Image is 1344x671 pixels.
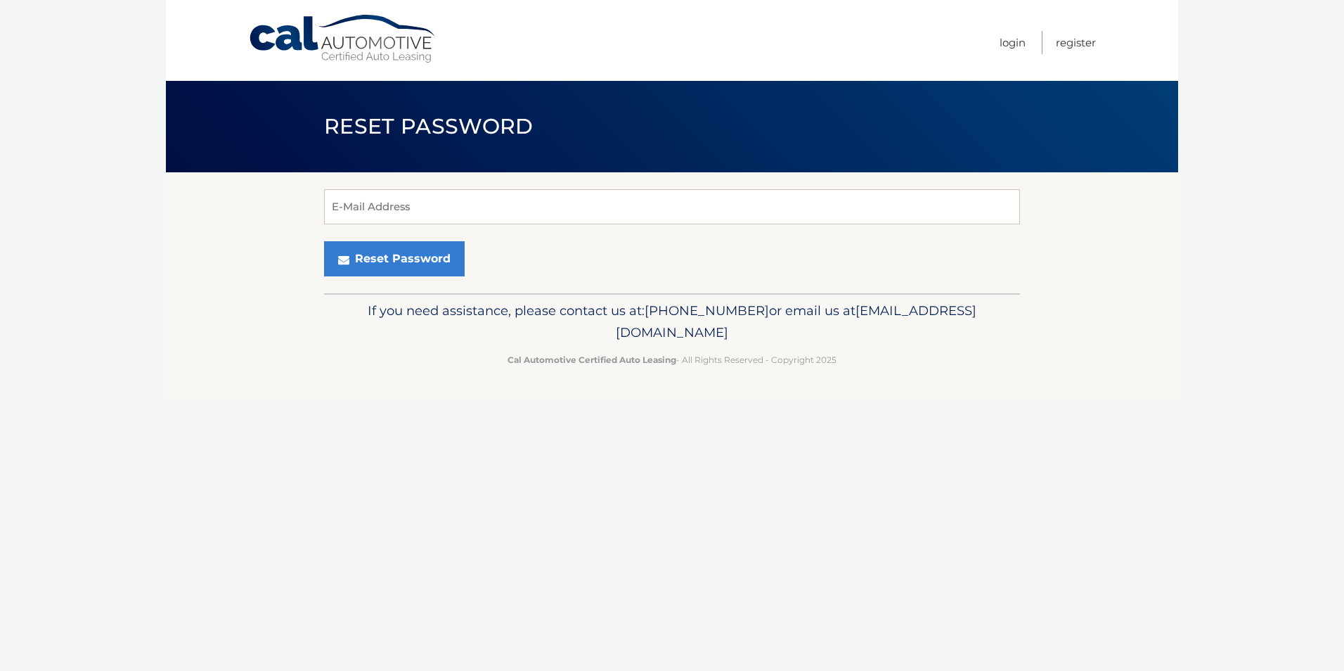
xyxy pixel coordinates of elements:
[1000,31,1026,54] a: Login
[324,189,1020,224] input: E-Mail Address
[248,14,438,64] a: Cal Automotive
[324,241,465,276] button: Reset Password
[1056,31,1096,54] a: Register
[324,113,533,139] span: Reset Password
[645,302,769,319] span: [PHONE_NUMBER]
[333,300,1011,345] p: If you need assistance, please contact us at: or email us at
[333,352,1011,367] p: - All Rights Reserved - Copyright 2025
[508,354,676,365] strong: Cal Automotive Certified Auto Leasing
